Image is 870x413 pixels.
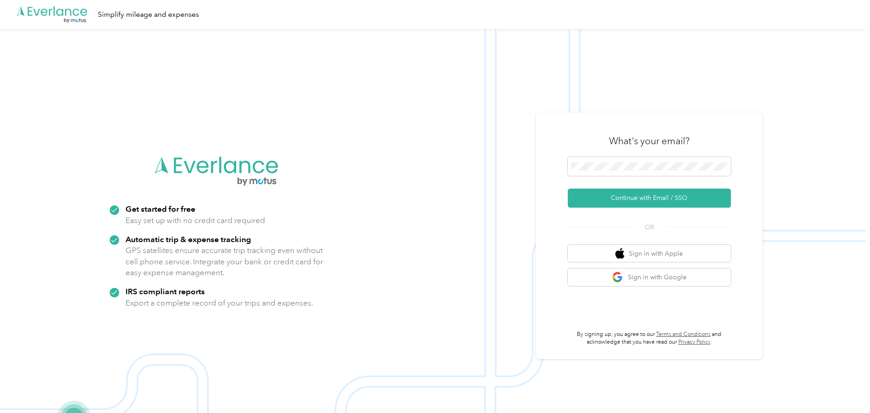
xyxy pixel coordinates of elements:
[98,9,199,20] div: Simplify mileage and expenses
[609,135,690,147] h3: What's your email?
[568,330,731,346] p: By signing up, you agree to our and acknowledge that you have read our .
[656,331,710,338] a: Terms and Conditions
[126,287,205,296] strong: IRS compliant reports
[126,204,195,214] strong: Get started for free
[612,272,623,283] img: google logo
[615,248,624,259] img: apple logo
[126,245,324,278] p: GPS satellites ensure accurate trip tracking even without cell phone service. Integrate your bank...
[126,234,251,244] strong: Automatic trip & expense tracking
[568,245,731,262] button: apple logoSign in with Apple
[633,223,665,232] span: OR
[568,268,731,286] button: google logoSign in with Google
[126,215,265,226] p: Easy set up with no credit card required
[126,297,313,309] p: Export a complete record of your trips and expenses.
[568,189,731,208] button: Continue with Email / SSO
[678,339,710,345] a: Privacy Policy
